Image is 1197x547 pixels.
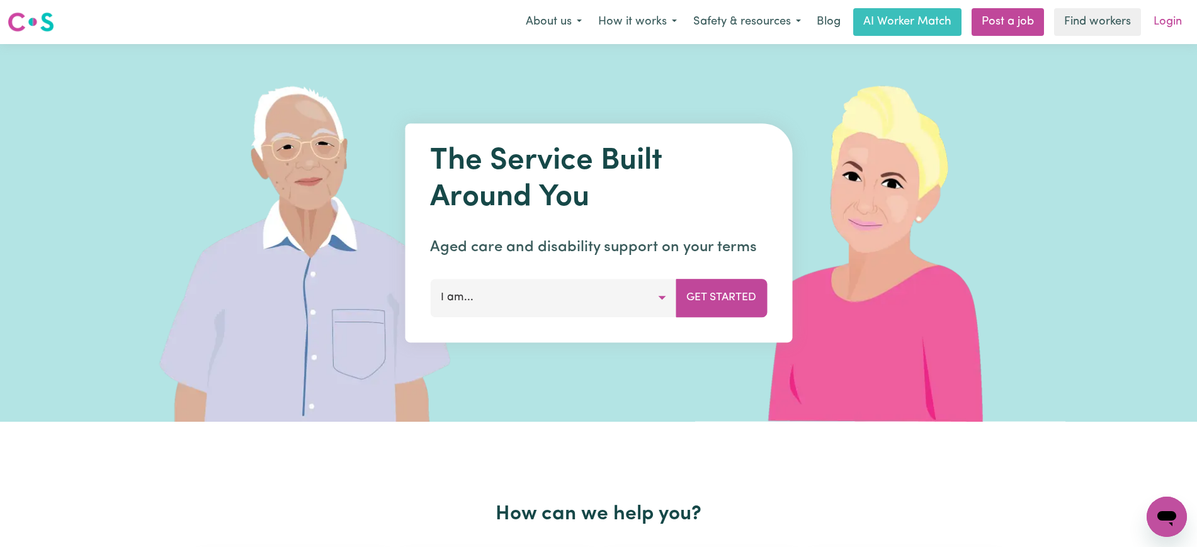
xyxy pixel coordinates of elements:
a: Login [1146,8,1189,36]
a: AI Worker Match [853,8,962,36]
a: Blog [809,8,848,36]
button: Safety & resources [685,9,809,35]
a: Post a job [972,8,1044,36]
button: I am... [430,279,676,317]
button: How it works [590,9,685,35]
h1: The Service Built Around You [430,144,767,216]
p: Aged care and disability support on your terms [430,236,767,259]
a: Find workers [1054,8,1141,36]
a: Careseekers logo [8,8,54,37]
iframe: Button to launch messaging window [1147,497,1187,537]
button: About us [518,9,590,35]
h2: How can we help you? [191,502,1007,526]
button: Get Started [676,279,767,317]
img: Careseekers logo [8,11,54,33]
